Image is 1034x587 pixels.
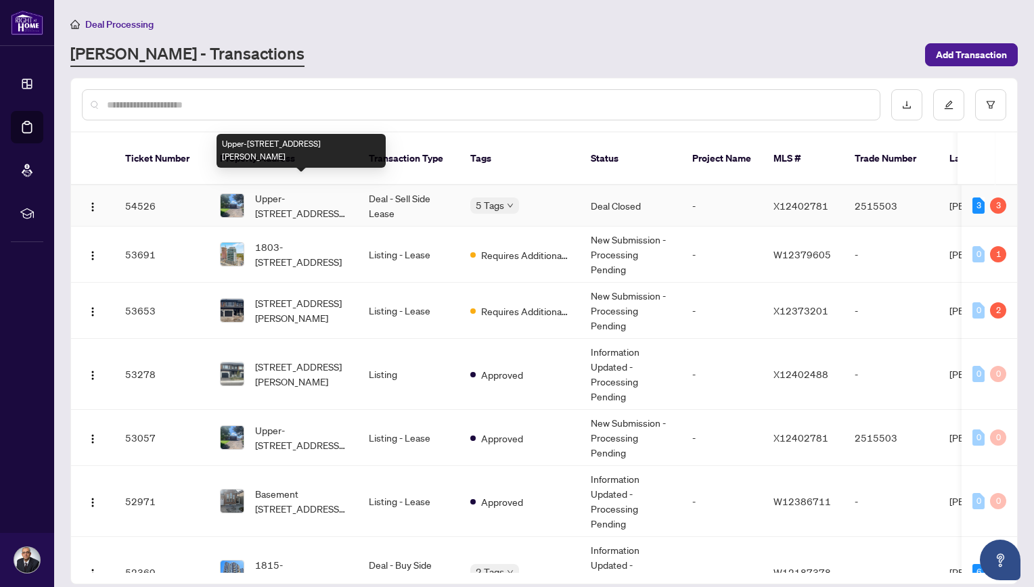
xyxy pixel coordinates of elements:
img: Logo [87,497,98,508]
img: thumbnail-img [221,243,244,266]
td: 53653 [114,283,209,339]
span: X12402488 [773,368,828,380]
td: New Submission - Processing Pending [580,410,681,466]
button: Logo [82,490,104,512]
span: [STREET_ADDRESS][PERSON_NAME] [255,296,347,325]
img: thumbnail-img [221,299,244,322]
img: Logo [87,433,98,444]
button: download [891,89,922,120]
div: 2 [990,302,1006,319]
button: filter [975,89,1006,120]
td: - [844,283,939,339]
span: 1803-[STREET_ADDRESS] [255,239,347,269]
td: - [681,339,763,410]
span: W12379605 [773,248,831,260]
button: Open asap [980,540,1020,580]
img: thumbnail-img [221,194,244,217]
div: 1 [990,246,1006,262]
td: - [844,466,939,537]
th: Transaction Type [358,133,459,185]
th: Tags [459,133,580,185]
span: X12373201 [773,304,828,316]
div: 0 [990,366,1006,382]
td: 2515503 [844,410,939,466]
td: New Submission - Processing Pending [580,283,681,339]
a: [PERSON_NAME] - Transactions [70,43,305,67]
td: Listing [358,339,459,410]
td: 53057 [114,410,209,466]
span: home [70,20,80,29]
img: Logo [87,370,98,381]
th: Project Name [681,133,763,185]
img: Logo [87,306,98,317]
button: Logo [82,300,104,321]
td: - [681,410,763,466]
img: logo [11,10,43,35]
td: - [681,227,763,283]
th: Property Address [209,133,358,185]
div: 0 [990,493,1006,509]
td: 52971 [114,466,209,537]
td: - [844,339,939,410]
span: Basement [STREET_ADDRESS][PERSON_NAME][PERSON_NAME] [255,486,347,516]
th: Status [580,133,681,185]
td: 53691 [114,227,209,283]
span: Approved [481,494,523,509]
button: Logo [82,195,104,216]
div: 0 [972,246,985,262]
div: 3 [972,197,985,214]
span: Requires Additional Docs [481,248,569,262]
th: Trade Number [844,133,939,185]
img: Logo [87,202,98,212]
span: Approved [481,367,523,382]
td: - [844,227,939,283]
span: [STREET_ADDRESS][PERSON_NAME] [255,359,347,389]
td: 2515503 [844,185,939,227]
span: 1815-[STREET_ADDRESS] [255,557,347,587]
div: 0 [972,302,985,319]
span: Requires Additional Docs [481,304,569,319]
button: edit [933,89,964,120]
span: Upper-[STREET_ADDRESS][PERSON_NAME] [255,423,347,452]
td: Listing - Lease [358,466,459,537]
button: Logo [82,427,104,448]
td: - [681,466,763,537]
div: 0 [972,493,985,509]
th: Ticket Number [114,133,209,185]
span: Approved [481,431,523,446]
span: 5 Tags [476,197,504,213]
span: Deal Processing [85,18,154,30]
span: down [507,202,514,209]
td: - [681,283,763,339]
img: Logo [87,568,98,579]
button: Logo [82,561,104,583]
span: X12402781 [773,431,828,444]
td: 54526 [114,185,209,227]
td: Information Updated - Processing Pending [580,466,681,537]
td: Listing - Lease [358,227,459,283]
td: New Submission - Processing Pending [580,227,681,283]
td: Deal Closed [580,185,681,227]
span: W12386711 [773,495,831,507]
img: thumbnail-img [221,362,244,385]
td: Listing - Lease [358,410,459,466]
div: Upper-[STREET_ADDRESS][PERSON_NAME] [217,134,386,168]
img: thumbnail-img [221,490,244,513]
span: W12187378 [773,566,831,578]
span: down [507,569,514,576]
div: 0 [972,429,985,446]
div: 3 [990,197,1006,214]
img: thumbnail-img [221,561,244,584]
td: - [681,185,763,227]
button: Add Transaction [925,43,1018,66]
button: Logo [82,243,104,265]
span: filter [986,100,995,110]
span: 2 Tags [476,564,504,580]
img: thumbnail-img [221,426,244,449]
td: Deal - Sell Side Lease [358,185,459,227]
div: 0 [990,429,1006,446]
span: X12402781 [773,199,828,212]
th: MLS # [763,133,844,185]
td: 53278 [114,339,209,410]
span: Upper-[STREET_ADDRESS][PERSON_NAME] [255,191,347,220]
